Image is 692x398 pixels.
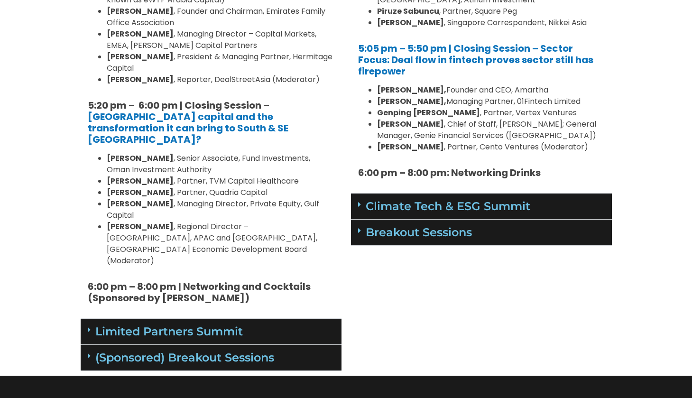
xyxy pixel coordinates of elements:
[95,324,243,338] a: Limited Partners Summit
[107,51,334,74] li: , President & Managing Partner, Hermitage Capital
[358,166,541,179] strong: 6:00 pm – 8:00 pm: Networking Drinks
[366,199,530,213] a: Climate Tech & ESG Summit
[377,6,439,17] strong: Piruze Sabuncu
[366,225,472,239] a: Breakout Sessions
[377,17,605,28] li: , Singapore Correspondent, Nikkei Asia
[107,221,174,232] strong: [PERSON_NAME]
[377,84,605,96] li: Founder and CEO, Amartha
[88,280,311,305] strong: 6:00 pm – 8:00 pm | Networking and Cocktails (Sponsored by [PERSON_NAME])
[107,28,174,39] strong: [PERSON_NAME]
[107,187,174,198] strong: [PERSON_NAME]
[107,74,334,85] li: , Reporter, DealStreetAsia (Moderator)
[377,6,605,17] li: , Partner, Square Peg
[358,42,593,78] a: 5:05 pm – 5:50 pm | Closing Session – Sector Focus: Deal flow in fintech proves sector still has ...
[377,119,444,130] strong: [PERSON_NAME]
[88,110,288,146] a: [GEOGRAPHIC_DATA] capital and the transformation it can bring to South & SE [GEOGRAPHIC_DATA]?
[377,141,444,152] b: [PERSON_NAME]
[107,198,334,221] li: , Managing Director, Private Equity, Gulf Capital
[377,84,446,95] b: [PERSON_NAME],
[107,74,174,85] strong: [PERSON_NAME]
[377,17,444,28] strong: [PERSON_NAME]
[107,176,174,186] strong: [PERSON_NAME]
[377,107,605,119] li: , Partner, Vertex Ventures
[377,119,605,141] li: , Chief of Staff, [PERSON_NAME]; General Manager, Genie Financial Services ([GEOGRAPHIC_DATA])
[377,96,605,107] li: Managing Partner, 01Fintech Limited
[107,6,334,28] li: , Founder and Chairman, Emirates Family Office Association
[107,176,334,187] li: , Partner, TVM Capital Healthcare
[107,221,334,267] li: , Regional Director – [GEOGRAPHIC_DATA], APAC and [GEOGRAPHIC_DATA], [GEOGRAPHIC_DATA] Economic D...
[107,187,334,198] li: , Partner, Quadria Capital
[107,153,334,176] li: , Senior Associate, Fund Investments, Oman Investment Authority
[107,153,174,164] strong: [PERSON_NAME]
[377,141,605,153] li: , Partner, Cento Ventures (Moderator)
[88,99,269,112] strong: 5:20 pm – 6:00 pm | Closing Session –
[107,51,174,62] strong: [PERSON_NAME]
[107,198,174,209] strong: [PERSON_NAME]
[377,107,480,118] b: Genping [PERSON_NAME]
[377,96,446,107] b: [PERSON_NAME],
[95,351,274,364] a: (Sponsored) Breakout Sessions
[107,28,334,51] li: , Managing Director – Capital Markets, EMEA, [PERSON_NAME] Capital Partners
[107,6,174,17] strong: [PERSON_NAME]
